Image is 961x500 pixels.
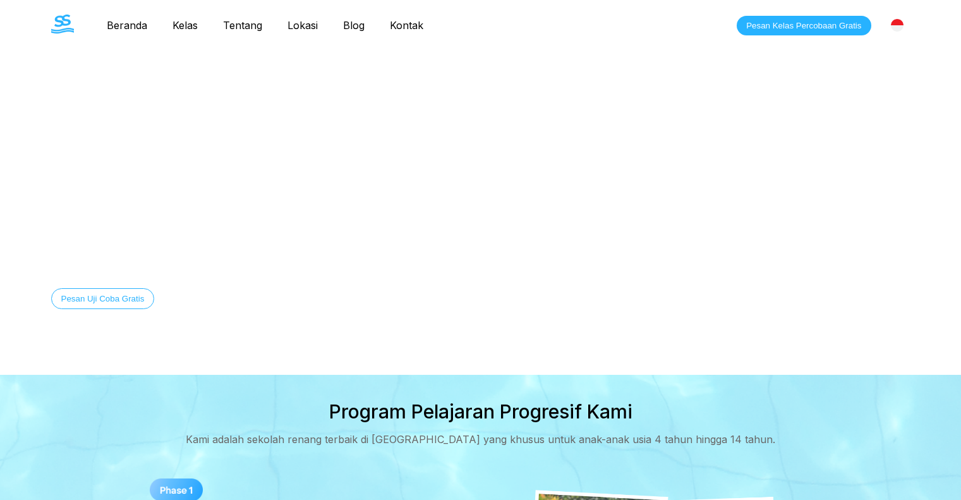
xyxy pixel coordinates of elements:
[275,19,330,32] a: Lokasi
[51,177,672,186] div: Selamat Datang di Swim Starter
[329,400,632,423] div: Program Pelajaran Progresif Kami
[330,19,377,32] a: Blog
[51,258,672,268] div: Bekali anak Anda dengan keterampilan renang penting untuk keselamatan seumur hidup [PERSON_NAME] ...
[186,433,775,446] div: Kami adalah sekolah renang terbaik di [GEOGRAPHIC_DATA] yang khusus untuk anak-anak usia 4 tahun ...
[94,19,160,32] a: Beranda
[160,19,210,32] a: Kelas
[51,206,672,238] div: Les Renang di [GEOGRAPHIC_DATA]
[51,288,155,309] button: Pesan Uji Coba Gratis
[210,19,275,32] a: Tentang
[891,19,904,32] img: Indonesia
[377,19,436,32] a: Kontak
[167,288,266,309] button: Temukan Kisah Kami
[884,12,910,39] div: [GEOGRAPHIC_DATA]
[737,16,871,35] button: Pesan Kelas Percobaan Gratis
[51,15,74,34] img: The Swim Starter Logo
